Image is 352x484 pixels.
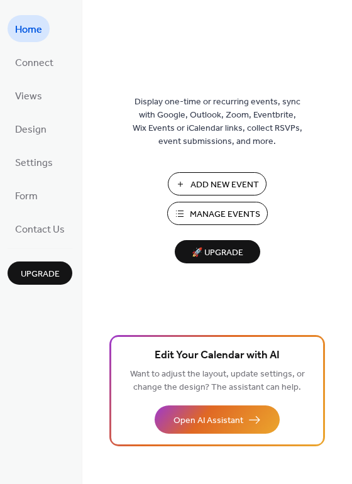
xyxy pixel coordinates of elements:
[15,120,47,140] span: Design
[8,48,61,75] a: Connect
[167,202,268,225] button: Manage Events
[182,245,253,261] span: 🚀 Upgrade
[15,153,53,173] span: Settings
[133,96,302,148] span: Display one-time or recurring events, sync with Google, Outlook, Zoom, Eventbrite, Wix Events or ...
[21,268,60,281] span: Upgrade
[15,87,42,106] span: Views
[8,15,50,42] a: Home
[8,148,60,175] a: Settings
[15,53,53,73] span: Connect
[175,240,260,263] button: 🚀 Upgrade
[173,414,243,427] span: Open AI Assistant
[8,82,50,109] a: Views
[8,215,72,242] a: Contact Us
[168,172,267,195] button: Add New Event
[15,187,38,206] span: Form
[8,261,72,285] button: Upgrade
[190,208,260,221] span: Manage Events
[130,366,305,396] span: Want to adjust the layout, update settings, or change the design? The assistant can help.
[15,220,65,239] span: Contact Us
[8,115,54,142] a: Design
[190,179,259,192] span: Add New Event
[8,182,45,209] a: Form
[155,347,280,365] span: Edit Your Calendar with AI
[15,20,42,40] span: Home
[155,405,280,434] button: Open AI Assistant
